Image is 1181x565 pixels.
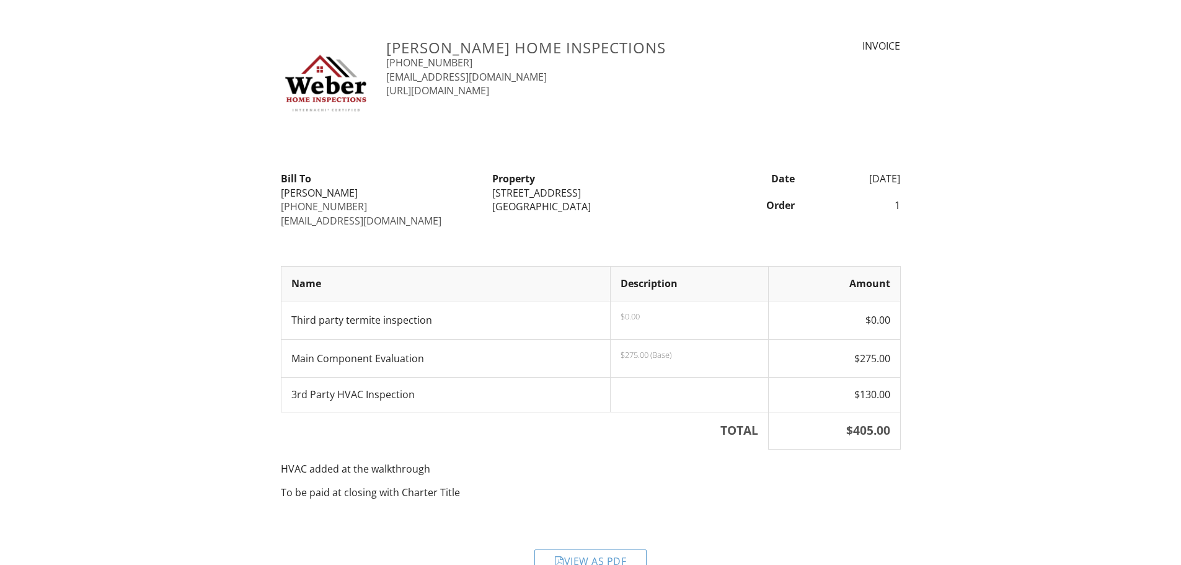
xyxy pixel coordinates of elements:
div: Date [696,172,802,185]
th: TOTAL [281,412,769,449]
p: $275.00 (Base) [621,350,758,360]
div: [STREET_ADDRESS] [492,186,689,200]
a: [PHONE_NUMBER] [386,56,472,69]
td: 3rd Party HVAC Inspection [281,378,610,412]
th: Description [610,267,768,301]
a: [PHONE_NUMBER] [281,200,367,213]
th: Amount [769,267,900,301]
td: Third party termite inspection [281,301,610,339]
th: $405.00 [769,412,900,449]
h3: [PERSON_NAME] Home Inspections [386,39,741,56]
p: HVAC added at the walkthrough [281,462,901,476]
th: Name [281,267,610,301]
strong: Bill To [281,172,311,185]
strong: Property [492,172,535,185]
td: $130.00 [769,378,900,412]
div: INVOICE [756,39,900,53]
div: [PERSON_NAME] [281,186,477,200]
div: 1 [802,198,908,212]
td: $275.00 [769,339,900,378]
td: $0.00 [769,301,900,339]
td: Main Component Evaluation [281,339,610,378]
a: [EMAIL_ADDRESS][DOMAIN_NAME] [281,214,441,228]
a: [EMAIL_ADDRESS][DOMAIN_NAME] [386,70,547,84]
div: [DATE] [802,172,908,185]
img: weber-logo.jpg [281,39,372,130]
p: To be paid at closing with Charter Title [281,486,901,499]
p: $0.00 [621,311,758,321]
a: [URL][DOMAIN_NAME] [386,84,489,97]
div: Order [696,198,802,212]
div: [GEOGRAPHIC_DATA] [492,200,689,213]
